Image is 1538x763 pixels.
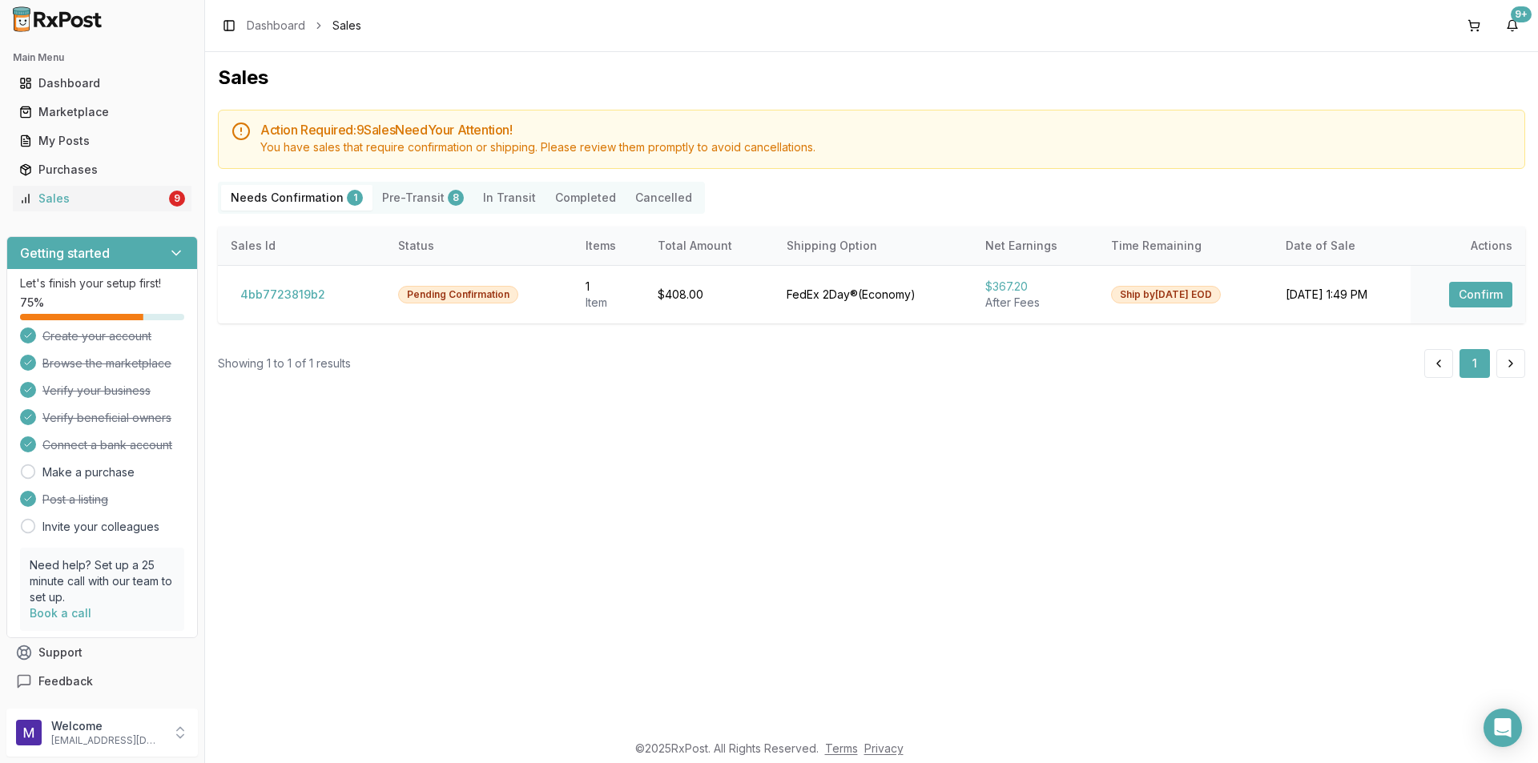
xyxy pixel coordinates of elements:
[42,328,151,344] span: Create your account
[20,295,44,311] span: 75 %
[6,638,198,667] button: Support
[473,185,546,211] button: In Transit
[332,18,361,34] span: Sales
[19,104,185,120] div: Marketplace
[13,98,191,126] a: Marketplace
[20,243,110,263] h3: Getting started
[985,295,1085,311] div: After Fees
[42,383,151,399] span: Verify your business
[51,718,163,734] p: Welcome
[13,69,191,98] a: Dashboard
[573,227,645,265] th: Items
[372,185,473,211] button: Pre-Transit
[645,227,774,265] th: Total Amount
[6,128,198,154] button: My Posts
[247,18,361,34] nav: breadcrumb
[19,133,185,149] div: My Posts
[985,279,1085,295] div: $367.20
[385,227,573,265] th: Status
[42,410,171,426] span: Verify beneficial owners
[20,275,184,291] p: Let's finish your setup first!
[546,185,626,211] button: Completed
[218,227,385,265] th: Sales Id
[218,355,351,371] div: Showing 1 to 1 of 1 results
[42,437,172,453] span: Connect a bank account
[864,741,904,755] a: Privacy
[30,606,91,620] a: Book a call
[6,70,198,96] button: Dashboard
[221,185,372,211] button: Needs Confirmation
[1098,227,1273,265] th: Time Remaining
[6,186,198,211] button: Sales9
[1484,709,1522,747] div: Open Intercom Messenger
[347,190,363,206] div: 1
[19,75,185,91] div: Dashboard
[218,65,1525,90] h1: Sales
[1273,227,1411,265] th: Date of Sale
[6,99,198,125] button: Marketplace
[51,734,163,747] p: [EMAIL_ADDRESS][DOMAIN_NAME]
[825,741,858,755] a: Terms
[42,355,171,371] span: Browse the marketplace
[13,184,191,213] a: Sales9
[398,286,518,303] div: Pending Confirmation
[658,287,761,303] div: $408.00
[13,155,191,184] a: Purchases
[1411,227,1525,265] th: Actions
[13,51,191,64] h2: Main Menu
[38,673,93,689] span: Feedback
[6,157,198,183] button: Purchases
[1500,13,1525,38] button: 9+
[260,139,1512,155] div: You have sales that require confirmation or shipping. Please review them promptly to avoid cancel...
[1511,6,1532,22] div: 9+
[448,190,464,206] div: 8
[19,191,166,207] div: Sales
[260,123,1512,136] h5: Action Required: 9 Sale s Need Your Attention!
[6,6,109,32] img: RxPost Logo
[1111,286,1221,303] div: Ship by [DATE] EOD
[774,227,972,265] th: Shipping Option
[626,185,702,211] button: Cancelled
[169,191,185,207] div: 9
[6,667,198,696] button: Feedback
[247,18,305,34] a: Dashboard
[1459,349,1490,378] button: 1
[231,282,335,307] button: 4bb7723819b2
[787,287,960,303] div: FedEx 2Day® ( Economy )
[1286,287,1398,303] div: [DATE] 1:49 PM
[972,227,1098,265] th: Net Earnings
[13,126,191,155] a: My Posts
[42,519,159,535] a: Invite your colleagues
[586,279,632,295] div: 1
[16,720,42,745] img: User avatar
[30,557,175,605] p: Need help? Set up a 25 minute call with our team to set up.
[42,492,108,508] span: Post a listing
[19,162,185,178] div: Purchases
[586,295,632,311] div: Item
[1449,282,1512,307] button: Confirm
[42,464,135,480] a: Make a purchase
